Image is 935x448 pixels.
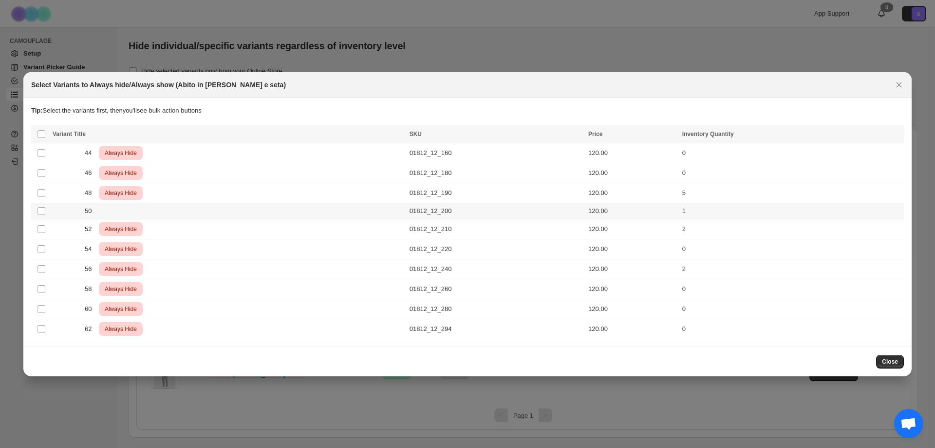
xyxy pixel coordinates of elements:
p: Select the variants first, then you'll see bulk action buttons [31,106,904,116]
a: Aprire la chat [894,409,923,438]
td: 01812_12_180 [407,163,585,183]
span: Always Hide [103,167,139,179]
td: 01812_12_280 [407,299,585,319]
span: 54 [85,244,97,254]
td: 01812_12_240 [407,259,585,279]
span: Always Hide [103,147,139,159]
td: 01812_12_200 [407,203,585,219]
td: 0 [679,143,904,163]
td: 2 [679,259,904,279]
td: 0 [679,279,904,299]
span: 50 [85,206,97,216]
td: 01812_12_220 [407,239,585,259]
td: 01812_12_260 [407,279,585,299]
td: 01812_12_210 [407,219,585,239]
strong: Tip: [31,107,43,114]
span: Always Hide [103,283,139,295]
td: 5 [679,183,904,203]
span: 62 [85,324,97,334]
td: 01812_12_160 [407,143,585,163]
span: 44 [85,148,97,158]
span: SKU [410,131,422,137]
button: Close [892,78,906,92]
button: Close [876,355,904,369]
span: 46 [85,168,97,178]
span: 56 [85,264,97,274]
span: Close [882,358,898,366]
span: 48 [85,188,97,198]
td: 120.00 [585,163,679,183]
td: 120.00 [585,239,679,259]
td: 0 [679,163,904,183]
td: 120.00 [585,319,679,339]
td: 0 [679,319,904,339]
span: Inventory Quantity [682,131,734,137]
span: Always Hide [103,323,139,335]
td: 120.00 [585,203,679,219]
span: Variant Title [53,131,86,137]
span: Always Hide [103,243,139,255]
td: 0 [679,299,904,319]
h2: Select Variants to Always hide/Always show (Abito in [PERSON_NAME] e seta) [31,80,286,90]
td: 120.00 [585,299,679,319]
span: 52 [85,224,97,234]
span: 58 [85,284,97,294]
td: 120.00 [585,143,679,163]
td: 01812_12_190 [407,183,585,203]
span: Always Hide [103,223,139,235]
span: Price [588,131,602,137]
td: 120.00 [585,259,679,279]
td: 0 [679,239,904,259]
td: 120.00 [585,219,679,239]
td: 120.00 [585,183,679,203]
span: Always Hide [103,187,139,199]
span: Always Hide [103,263,139,275]
td: 01812_12_294 [407,319,585,339]
td: 1 [679,203,904,219]
span: 60 [85,304,97,314]
td: 120.00 [585,279,679,299]
td: 2 [679,219,904,239]
span: Always Hide [103,303,139,315]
